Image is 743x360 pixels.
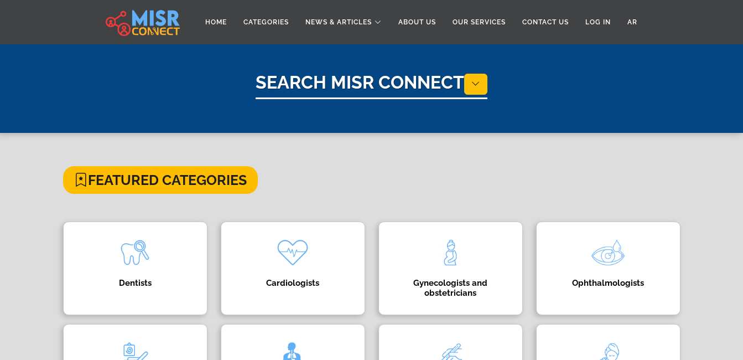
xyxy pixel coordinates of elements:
a: Log in [577,12,619,33]
img: kQgAgBbLbYzX17DbAKQs.png [271,230,315,275]
h4: Featured Categories [63,166,258,194]
img: tQBIxbFzDjHNxea4mloJ.png [428,230,472,275]
img: main.misr_connect [106,8,180,36]
h4: Cardiologists [238,278,348,288]
a: Our Services [444,12,514,33]
a: Gynecologists and obstetricians [372,222,529,315]
a: Home [197,12,235,33]
a: News & Articles [297,12,390,33]
h1: Search Misr Connect [256,72,487,99]
a: AR [619,12,646,33]
a: Categories [235,12,297,33]
span: News & Articles [305,17,372,27]
img: k714wZmFaHWIHbCst04N.png [113,230,157,275]
h4: Dentists [80,278,190,288]
a: Ophthalmologists [529,222,687,315]
img: O3vASGqC8OE0Zbp7R2Y3.png [586,230,630,275]
h4: Gynecologists and obstetricians [396,278,506,298]
h4: Ophthalmologists [553,278,663,288]
a: About Us [390,12,444,33]
a: Contact Us [514,12,577,33]
a: Dentists [56,222,214,315]
a: Cardiologists [214,222,372,315]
